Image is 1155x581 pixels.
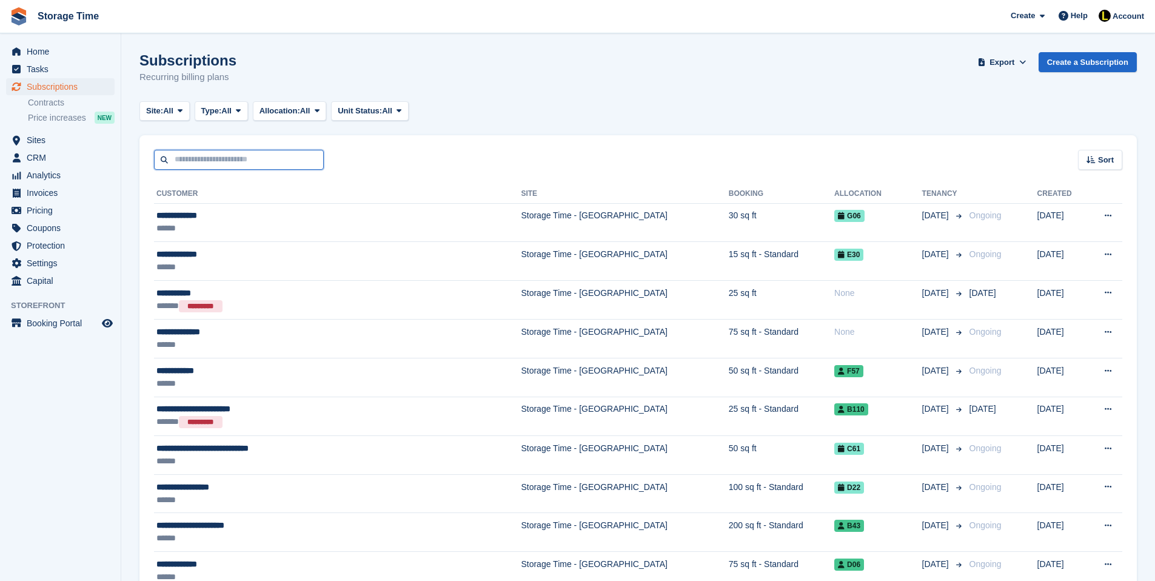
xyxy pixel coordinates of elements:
[989,56,1014,69] span: Export
[6,43,115,60] a: menu
[28,97,115,109] a: Contracts
[729,397,834,436] td: 25 sq ft - Standard
[969,327,1002,337] span: Ongoing
[521,320,728,358] td: Storage Time - [GEOGRAPHIC_DATA]
[729,203,834,242] td: 30 sq ft
[27,315,99,332] span: Booking Portal
[729,320,834,358] td: 75 sq ft - Standard
[1098,154,1114,166] span: Sort
[521,436,728,475] td: Storage Time - [GEOGRAPHIC_DATA]
[27,184,99,201] span: Invoices
[922,558,951,571] span: [DATE]
[729,474,834,513] td: 100 sq ft - Standard
[6,272,115,289] a: menu
[6,61,115,78] a: menu
[834,482,864,494] span: D22
[28,111,115,124] a: Price increases NEW
[834,403,868,415] span: B110
[922,184,965,204] th: Tenancy
[729,280,834,320] td: 25 sq ft
[729,358,834,397] td: 50 sq ft - Standard
[27,78,99,95] span: Subscriptions
[33,6,104,26] a: Storage Time
[6,132,115,149] a: menu
[521,397,728,436] td: Storage Time - [GEOGRAPHIC_DATA]
[1037,358,1086,397] td: [DATE]
[100,316,115,331] a: Preview store
[969,249,1002,259] span: Ongoing
[834,365,863,377] span: F57
[834,184,922,204] th: Allocation
[11,300,121,312] span: Storefront
[1011,10,1035,22] span: Create
[6,315,115,332] a: menu
[27,43,99,60] span: Home
[922,519,951,532] span: [DATE]
[1037,242,1086,281] td: [DATE]
[1037,474,1086,513] td: [DATE]
[221,105,232,117] span: All
[1037,397,1086,436] td: [DATE]
[6,167,115,184] a: menu
[1099,10,1111,22] img: Laaibah Sarwar
[27,272,99,289] span: Capital
[6,202,115,219] a: menu
[6,237,115,254] a: menu
[201,105,222,117] span: Type:
[6,78,115,95] a: menu
[922,481,951,494] span: [DATE]
[521,474,728,513] td: Storage Time - [GEOGRAPHIC_DATA]
[253,101,327,121] button: Allocation: All
[922,209,951,222] span: [DATE]
[338,105,382,117] span: Unit Status:
[922,442,951,455] span: [DATE]
[1037,203,1086,242] td: [DATE]
[6,255,115,272] a: menu
[922,403,951,415] span: [DATE]
[834,559,864,571] span: D06
[27,149,99,166] span: CRM
[1037,436,1086,475] td: [DATE]
[27,61,99,78] span: Tasks
[729,513,834,552] td: 200 sq ft - Standard
[834,287,922,300] div: None
[6,220,115,237] a: menu
[27,167,99,184] span: Analytics
[969,443,1002,453] span: Ongoing
[10,7,28,25] img: stora-icon-8386f47178a22dfd0bd8f6a31ec36ba5ce8667c1dd55bd0f319d3a0aa187defe.svg
[521,242,728,281] td: Storage Time - [GEOGRAPHIC_DATA]
[6,184,115,201] a: menu
[27,202,99,219] span: Pricing
[969,559,1002,569] span: Ongoing
[969,210,1002,220] span: Ongoing
[922,287,951,300] span: [DATE]
[1037,280,1086,320] td: [DATE]
[969,404,996,414] span: [DATE]
[27,237,99,254] span: Protection
[729,242,834,281] td: 15 sq ft - Standard
[521,280,728,320] td: Storage Time - [GEOGRAPHIC_DATA]
[382,105,392,117] span: All
[28,112,86,124] span: Price increases
[969,482,1002,492] span: Ongoing
[331,101,408,121] button: Unit Status: All
[27,255,99,272] span: Settings
[1039,52,1137,72] a: Create a Subscription
[976,52,1029,72] button: Export
[922,326,951,338] span: [DATE]
[521,513,728,552] td: Storage Time - [GEOGRAPHIC_DATA]
[1071,10,1088,22] span: Help
[969,288,996,298] span: [DATE]
[195,101,248,121] button: Type: All
[834,520,864,532] span: B43
[834,443,864,455] span: C61
[521,203,728,242] td: Storage Time - [GEOGRAPHIC_DATA]
[95,112,115,124] div: NEW
[27,132,99,149] span: Sites
[1037,184,1086,204] th: Created
[139,70,236,84] p: Recurring billing plans
[969,520,1002,530] span: Ongoing
[729,436,834,475] td: 50 sq ft
[6,149,115,166] a: menu
[259,105,300,117] span: Allocation:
